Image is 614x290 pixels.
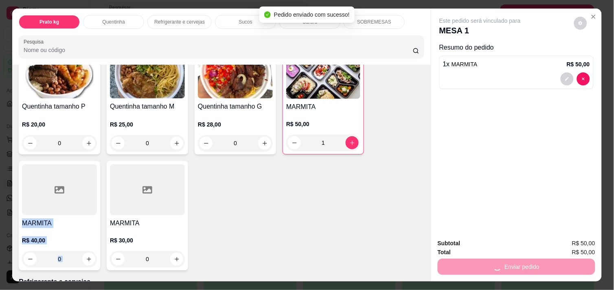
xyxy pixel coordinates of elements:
[452,61,478,68] span: MARMITA
[443,59,478,69] p: 1 x
[572,248,595,257] span: R$ 50,00
[200,137,213,150] button: decrease-product-quantity
[22,120,97,129] p: R$ 20,00
[39,19,59,25] p: Prato kg
[198,48,273,98] img: product-image
[286,48,360,99] img: product-image
[19,277,424,287] p: Refrigerante e cervejas
[170,137,183,150] button: increase-product-quantity
[274,11,350,18] span: Pedido enviado com sucesso!
[561,72,574,85] button: decrease-product-quantity
[286,120,360,128] p: R$ 50,00
[357,19,391,25] p: SOBREMESAS
[346,136,359,149] button: increase-product-quantity
[22,218,97,228] h4: MARMITA
[24,137,37,150] button: decrease-product-quantity
[22,236,97,244] p: R$ 40,00
[82,137,95,150] button: increase-product-quantity
[439,25,521,36] p: MESA 1
[286,102,360,112] h4: MARMITA
[198,120,273,129] p: R$ 28,00
[110,120,185,129] p: R$ 25,00
[110,218,185,228] h4: MARMITA
[198,102,273,111] h4: Quentinha tamanho G
[439,43,594,52] p: Resumo do pedido
[22,48,97,98] img: product-image
[110,102,185,111] h4: Quentinha tamanho M
[239,19,252,25] p: Sucos
[574,17,587,30] button: decrease-product-quantity
[24,253,37,266] button: decrease-product-quantity
[24,46,413,54] input: Pesquisa
[264,11,271,18] span: check-circle
[82,253,95,266] button: increase-product-quantity
[110,48,185,98] img: product-image
[22,102,97,111] h4: Quentinha tamanho P
[170,253,183,266] button: increase-product-quantity
[110,236,185,244] p: R$ 30,00
[258,137,271,150] button: increase-product-quantity
[587,10,600,23] button: Close
[439,17,521,25] p: Este pedido será vinculado para
[112,137,125,150] button: decrease-product-quantity
[572,239,595,248] span: R$ 50,00
[567,60,590,68] p: R$ 50,00
[154,19,205,25] p: Refrigerante e cervejas
[288,136,301,149] button: decrease-product-quantity
[577,72,590,85] button: decrease-product-quantity
[112,253,125,266] button: decrease-product-quantity
[438,249,451,255] strong: Total
[102,19,125,25] p: Quentinha
[24,38,46,45] label: Pesquisa
[438,240,460,246] strong: Subtotal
